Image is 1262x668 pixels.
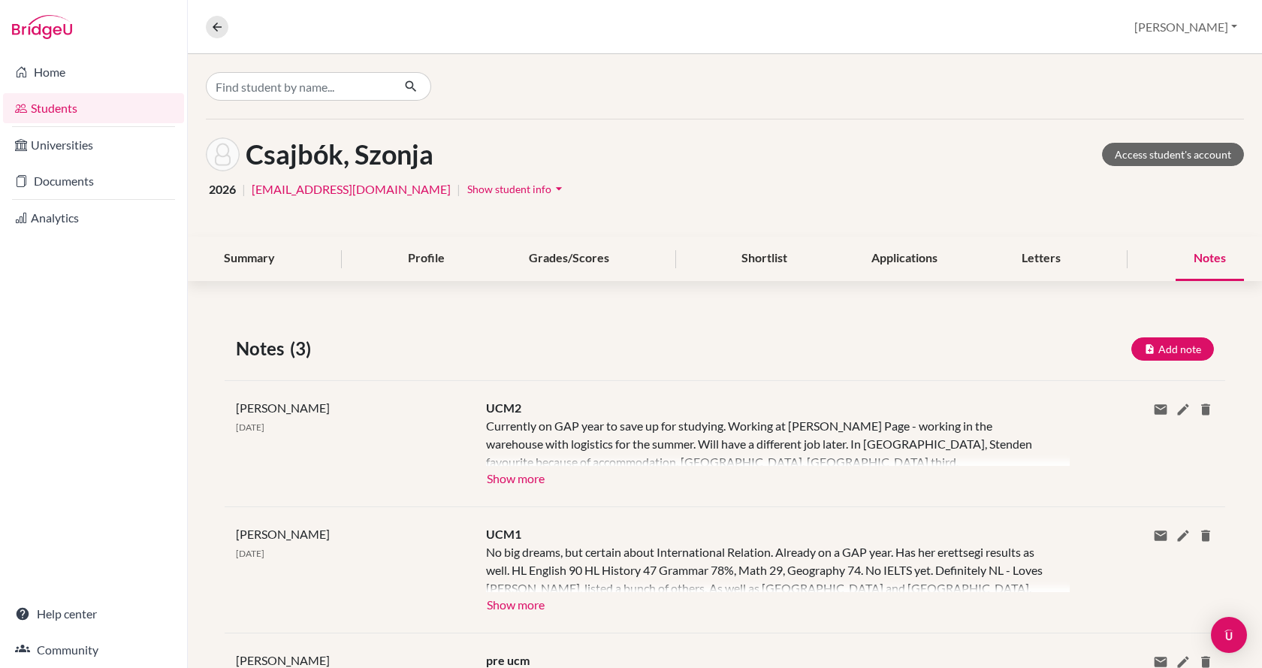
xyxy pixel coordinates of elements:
button: [PERSON_NAME] [1128,13,1244,41]
span: [PERSON_NAME] [236,527,330,541]
span: 2026 [209,180,236,198]
div: Currently on GAP year to save up for studying. Working at [PERSON_NAME] Page - working in the war... [486,417,1047,466]
span: (3) [290,335,317,362]
span: [PERSON_NAME] [236,653,330,667]
a: Universities [3,130,184,160]
button: Add note [1131,337,1214,361]
div: Notes [1176,237,1244,281]
a: [EMAIL_ADDRESS][DOMAIN_NAME] [252,180,451,198]
a: Students [3,93,184,123]
a: Help center [3,599,184,629]
a: Access student's account [1102,143,1244,166]
span: Notes [236,335,290,362]
i: arrow_drop_down [551,181,566,196]
img: Szonja Csajbók's avatar [206,138,240,171]
div: Applications [853,237,956,281]
h1: Csajbók, Szonja [246,138,433,171]
span: Show student info [467,183,551,195]
div: Summary [206,237,293,281]
div: Letters [1004,237,1079,281]
button: Show more [486,466,545,488]
span: UCM2 [486,400,521,415]
div: Shortlist [723,237,805,281]
span: [DATE] [236,422,264,433]
img: Bridge-U [12,15,72,39]
div: No big dreams, but certain about International Relation. Already on a GAP year. Has her erettsegi... [486,543,1047,592]
span: pre ucm [486,653,530,667]
span: | [242,180,246,198]
span: UCM1 [486,527,521,541]
button: Show student infoarrow_drop_down [466,177,567,201]
span: | [457,180,460,198]
a: Documents [3,166,184,196]
a: Home [3,57,184,87]
div: Open Intercom Messenger [1211,617,1247,653]
span: [DATE] [236,548,264,559]
div: Grades/Scores [511,237,627,281]
button: Show more [486,592,545,615]
a: Community [3,635,184,665]
span: [PERSON_NAME] [236,400,330,415]
a: Analytics [3,203,184,233]
input: Find student by name... [206,72,392,101]
div: Profile [390,237,463,281]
